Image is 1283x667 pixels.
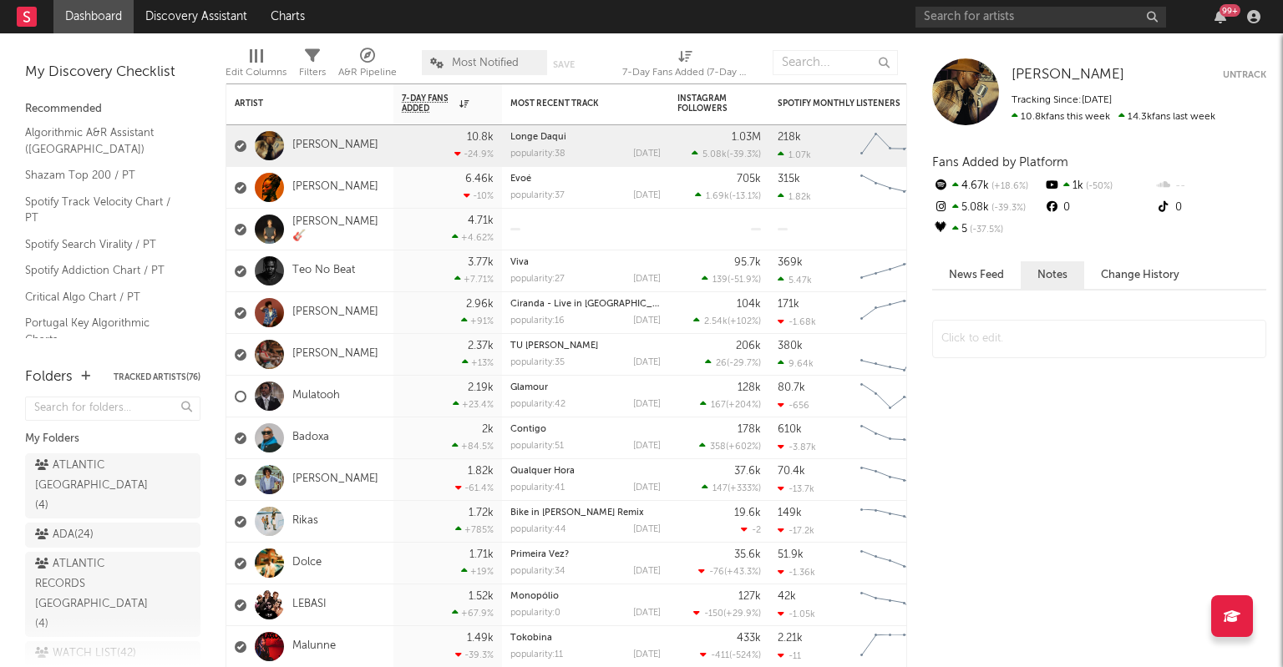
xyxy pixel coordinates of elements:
div: 610k [778,424,802,435]
span: -51.9 % [730,275,758,285]
div: popularity: 35 [510,358,565,367]
div: Viva [510,258,661,267]
a: LEBASI [292,598,327,612]
svg: Chart title [853,125,928,167]
div: 5.47k [778,275,812,285]
a: Badoxa [292,431,329,445]
div: ( ) [700,399,761,410]
span: 1.69k [706,192,729,201]
div: Evoé [510,174,661,184]
div: 206k [736,341,761,351]
div: 178k [738,424,761,435]
div: -24.9 % [454,149,494,159]
div: -13.7k [778,483,814,494]
button: Untrack [1223,67,1266,83]
a: [PERSON_NAME] [292,347,378,361]
div: 42k [778,591,796,602]
a: Longe Daqui [510,133,566,142]
div: popularity: 11 [510,650,563,659]
svg: Chart title [853,584,928,626]
span: -411 [711,651,729,660]
div: 35.6k [734,549,761,560]
div: 1.72k [469,508,494,518]
span: -39.3 % [729,150,758,159]
svg: Chart title [853,376,928,417]
svg: Chart title [853,501,928,543]
span: 358 [710,442,726,452]
span: Tracking Since: [DATE] [1012,95,1112,105]
div: ( ) [695,190,761,201]
div: Edit Columns [226,42,287,90]
div: [DATE] [633,483,661,493]
div: 2.37k [468,341,494,351]
button: Change History [1084,261,1196,289]
div: My Discovery Checklist [25,63,200,83]
div: 2.19k [468,382,494,393]
div: -- [1155,175,1266,197]
div: ( ) [693,608,761,619]
div: +13 % [462,357,494,368]
div: [DATE] [633,567,661,576]
div: popularity: 0 [510,609,560,618]
a: [PERSON_NAME] [292,180,378,195]
span: Most Notified [452,58,519,68]
a: Shazam Top 200 / PT [25,166,184,184]
button: Tracked Artists(76) [114,373,200,382]
div: +84.5 % [452,441,494,452]
div: -17.2k [778,525,814,536]
div: 10.8k [467,132,494,143]
span: +333 % [730,484,758,493]
input: Search for artists [915,7,1166,28]
div: 19.6k [734,508,761,518]
a: Rikas [292,514,318,528]
div: 1.52k [469,591,494,602]
div: A&R Pipeline [338,42,397,90]
a: Critical Algo Chart / PT [25,288,184,306]
div: Instagram Followers [677,93,736,114]
span: 2.54k [704,317,728,326]
div: -1.68k [778,316,816,327]
span: -2 [752,526,761,535]
div: ( ) [698,566,761,577]
div: 1k [1043,175,1154,197]
svg: Chart title [853,250,928,292]
div: Tokobina [510,634,661,643]
div: +4.62 % [452,232,494,243]
div: [DATE] [633,525,661,534]
a: Teo No Beat [292,264,355,278]
div: 705k [737,174,761,184]
div: [DATE] [633,400,661,409]
span: -13.1 % [732,192,758,201]
div: popularity: 27 [510,275,565,284]
div: Contigo [510,425,661,434]
a: Algorithmic A&R Assistant ([GEOGRAPHIC_DATA]) [25,124,184,158]
div: 99 + [1220,4,1240,17]
a: ATLANTIC [GEOGRAPHIC_DATA](4) [25,453,200,518]
div: [DATE] [633,149,661,159]
input: Search... [773,50,898,75]
span: Fans Added by Platform [932,156,1068,169]
div: -1.36k [778,567,815,578]
div: Filters [299,63,326,83]
div: popularity: 34 [510,567,565,576]
div: 1.07k [778,149,811,160]
div: [DATE] [633,358,661,367]
div: 5.08k [932,197,1043,219]
div: 2.96k [466,299,494,310]
span: -50 % [1083,182,1113,191]
div: 1.82k [778,191,811,202]
a: [PERSON_NAME] [1012,67,1124,83]
span: -37.5 % [967,225,1003,235]
a: Evoé [510,174,531,184]
span: 10.8k fans this week [1012,112,1110,122]
div: ADA ( 24 ) [35,525,94,545]
span: +602 % [728,442,758,452]
div: Qualquer Hora [510,467,661,476]
div: 37.6k [734,466,761,477]
div: Monopólio [510,592,661,601]
div: Artist [235,99,360,109]
div: -656 [778,400,809,411]
div: 3.77k [468,257,494,268]
a: Qualquer Hora [510,467,575,476]
div: popularity: 37 [510,191,565,200]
